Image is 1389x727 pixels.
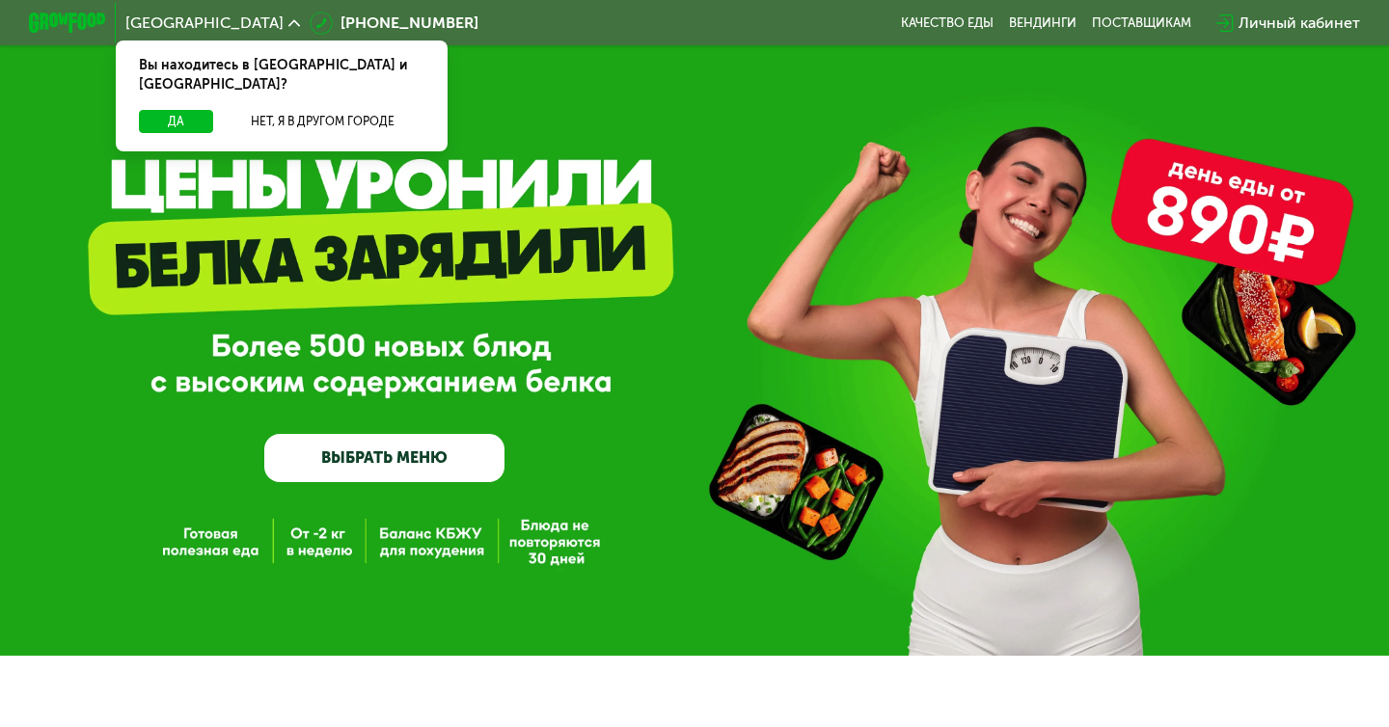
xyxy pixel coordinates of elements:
[139,110,213,133] button: Да
[221,110,424,133] button: Нет, я в другом городе
[310,12,478,35] a: [PHONE_NUMBER]
[116,40,448,110] div: Вы находитесь в [GEOGRAPHIC_DATA] и [GEOGRAPHIC_DATA]?
[1239,12,1360,35] div: Личный кабинет
[125,15,284,31] span: [GEOGRAPHIC_DATA]
[264,434,504,482] a: ВЫБРАТЬ МЕНЮ
[1092,15,1191,31] div: поставщикам
[901,15,994,31] a: Качество еды
[1009,15,1076,31] a: Вендинги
